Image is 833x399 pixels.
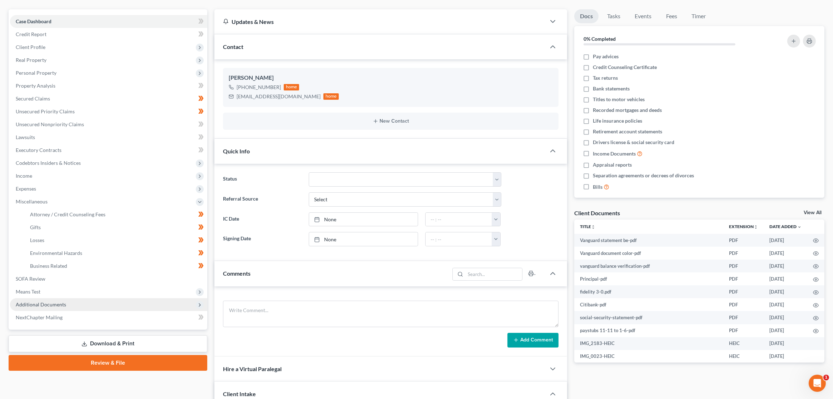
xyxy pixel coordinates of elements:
[593,161,632,168] span: Appraisal reports
[426,213,492,226] input: -- : --
[16,31,46,37] span: Credit Report
[797,225,802,229] i: expand_more
[426,232,492,246] input: -- : --
[16,18,51,24] span: Case Dashboard
[16,314,63,320] span: NextChapter Mailing
[764,311,807,324] td: [DATE]
[10,131,207,144] a: Lawsuits
[24,221,207,234] a: Gifts
[223,148,250,154] span: Quick Info
[593,172,694,179] span: Separation agreements or decrees of divorces
[16,70,56,76] span: Personal Property
[729,224,758,229] a: Extensionunfold_more
[10,144,207,157] a: Executory Contracts
[601,9,626,23] a: Tasks
[30,211,105,217] span: Attorney / Credit Counseling Fees
[237,84,281,91] div: [PHONE_NUMBER]
[769,224,802,229] a: Date Added expand_more
[754,225,758,229] i: unfold_more
[764,337,807,350] td: [DATE]
[10,92,207,105] a: Secured Claims
[574,324,723,337] td: paystubs 11-11 to 1-6-pdf
[237,93,321,100] div: [EMAIL_ADDRESS][DOMAIN_NAME]
[16,83,55,89] span: Property Analysis
[30,237,44,243] span: Losses
[10,311,207,324] a: NextChapter Mailing
[723,285,764,298] td: PDF
[16,301,66,307] span: Additional Documents
[574,247,723,260] td: Vanguard document color-pdf
[229,118,553,124] button: New Contact
[723,324,764,337] td: PDF
[593,107,662,114] span: Recorded mortgages and deeds
[593,74,618,82] span: Tax returns
[219,232,305,246] label: Signing Date
[10,105,207,118] a: Unsecured Priority Claims
[723,272,764,285] td: PDF
[764,350,807,363] td: [DATE]
[16,198,48,205] span: Miscellaneous
[574,350,723,363] td: IMG_0023-HEIC
[24,247,207,260] a: Environmental Hazards
[16,95,50,102] span: Secured Claims
[574,234,723,247] td: Vanguard statement be-pdf
[24,260,207,272] a: Business Related
[223,270,251,277] span: Comments
[574,337,723,350] td: IMG_2183-HEIC
[574,272,723,285] td: Principal-pdf
[574,285,723,298] td: fidelity 3-0.pdf
[16,186,36,192] span: Expenses
[16,173,32,179] span: Income
[24,234,207,247] a: Losses
[723,260,764,272] td: PDF
[593,139,674,146] span: Drivers license & social security card
[10,15,207,28] a: Case Dashboard
[24,208,207,221] a: Attorney / Credit Counseling Fees
[764,285,807,298] td: [DATE]
[574,298,723,311] td: Citibank-pdf
[16,121,84,127] span: Unsecured Nonpriority Claims
[764,260,807,272] td: [DATE]
[223,18,537,25] div: Updates & News
[593,128,662,135] span: Retirement account statements
[723,337,764,350] td: HEIC
[593,64,657,71] span: Credit Counseling Certificate
[804,210,822,215] a: View All
[574,9,599,23] a: Docs
[16,160,81,166] span: Codebtors Insiders & Notices
[10,28,207,41] a: Credit Report
[16,276,45,282] span: SOFA Review
[660,9,683,23] a: Fees
[16,57,46,63] span: Real Property
[593,183,603,191] span: Bills
[10,118,207,131] a: Unsecured Nonpriority Claims
[629,9,657,23] a: Events
[219,192,305,207] label: Referral Source
[593,85,630,92] span: Bank statements
[323,93,339,100] div: home
[723,234,764,247] td: PDF
[30,224,41,230] span: Gifts
[593,96,645,103] span: Titles to motor vehicles
[309,213,418,226] a: None
[723,350,764,363] td: HEIC
[723,311,764,324] td: PDF
[723,247,764,260] td: PDF
[723,298,764,311] td: PDF
[764,298,807,311] td: [DATE]
[591,225,595,229] i: unfold_more
[16,44,45,50] span: Client Profile
[223,365,282,372] span: Hire a Virtual Paralegal
[10,272,207,285] a: SOFA Review
[9,355,207,371] a: Review & File
[764,234,807,247] td: [DATE]
[9,335,207,352] a: Download & Print
[507,333,559,348] button: Add Comment
[823,375,829,380] span: 1
[764,272,807,285] td: [DATE]
[16,147,61,153] span: Executory Contracts
[574,311,723,324] td: social-security-statement-pdf
[593,53,619,60] span: Pay advices
[574,209,620,217] div: Client Documents
[30,263,67,269] span: Business Related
